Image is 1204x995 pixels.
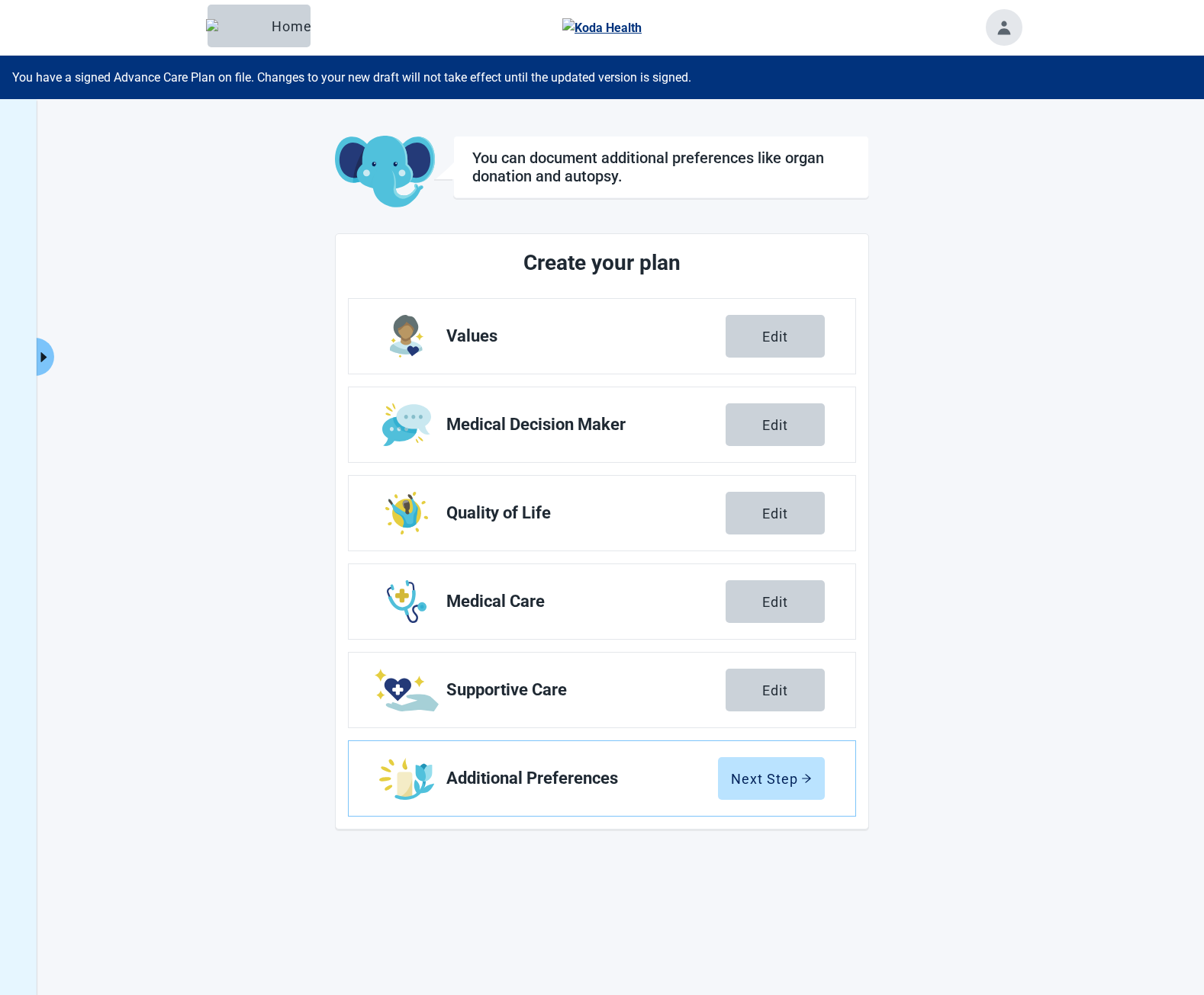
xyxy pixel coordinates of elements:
button: Edit [726,580,825,623]
img: Koda Health [562,18,642,37]
button: Edit [726,669,825,711]
span: Medical Care [446,592,726,611]
span: Additional Preferences [446,769,718,788]
h1: You can document additional preferences like organ donation and autopsy. [472,149,850,185]
div: Edit [762,329,788,344]
main: Main content [182,136,1022,830]
span: caret-right [37,350,51,364]
a: Edit Medical Decision Maker section [349,387,855,462]
button: Edit [726,492,825,534]
a: Edit Medical Care section [349,564,855,639]
a: Edit Quality of Life section [349,476,855,550]
div: Edit [762,417,788,432]
span: Medical Decision Maker [446,416,726,434]
h2: Create your plan [405,246,799,280]
span: Supportive Care [446,681,726,699]
img: Koda Elephant [335,136,435,209]
button: Edit [726,315,825,358]
div: Edit [762,594,788,609]
button: Toggle account menu [986,9,1022,46]
button: ElephantHome [208,5,311,47]
span: Values [446,327,726,345]
button: Expand menu [35,338,54,376]
button: Edit [726,403,825,446]
div: Home [220,18,298,34]
span: arrow-right [801,773,812,784]
img: Elephant [206,19,266,33]
a: Edit Supportive Care section [349,653,855,727]
div: Edit [762,506,788,521]
a: Edit Additional Preferences section [349,741,855,816]
button: Next Steparrow-right [718,757,825,800]
div: Next Step [731,771,812,786]
a: Edit Values section [349,299,855,374]
span: Quality of Life [446,504,726,522]
div: Edit [762,682,788,698]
